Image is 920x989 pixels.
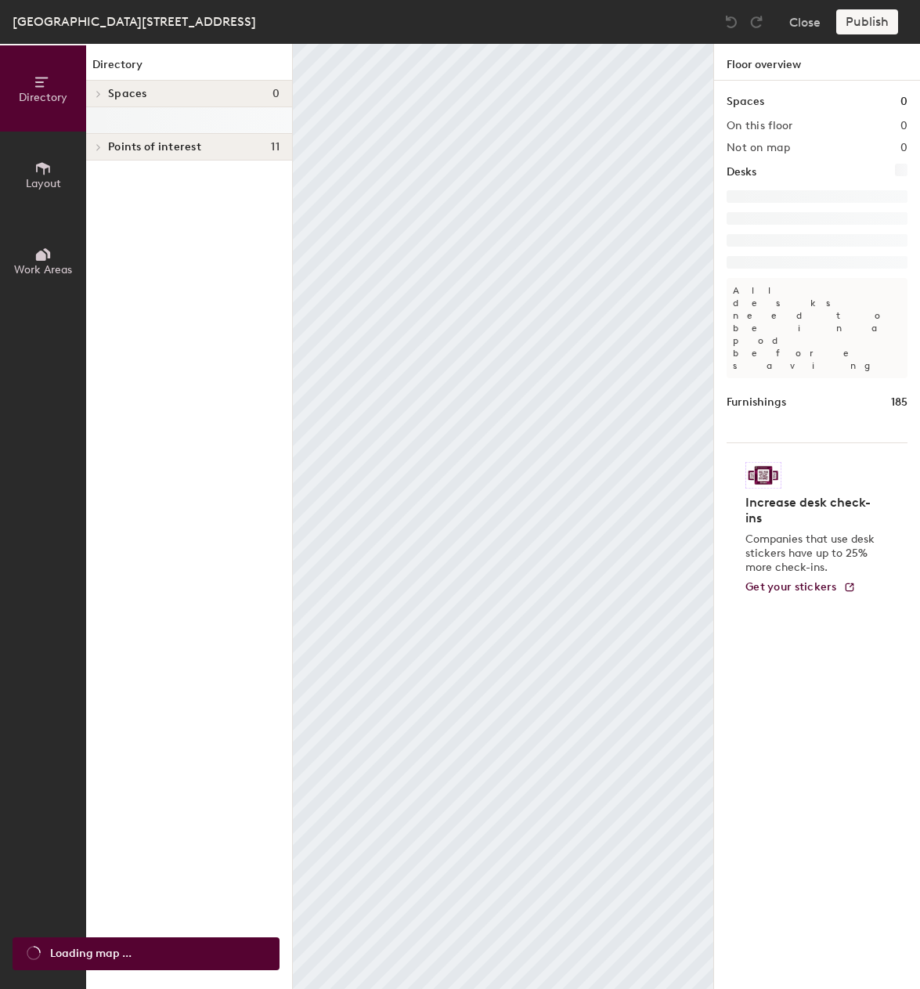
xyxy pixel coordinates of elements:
img: Undo [723,14,739,30]
span: Layout [26,177,61,190]
img: Sticker logo [745,462,781,489]
span: Get your stickers [745,580,837,594]
a: Get your stickers [745,581,856,594]
p: Companies that use desk stickers have up to 25% more check-ins. [745,532,879,575]
h2: On this floor [727,120,793,132]
span: Spaces [108,88,147,100]
button: Close [789,9,821,34]
span: Loading map ... [50,945,132,962]
canvas: Map [293,44,713,989]
h4: Increase desk check-ins [745,495,879,526]
p: All desks need to be in a pod before saving [727,278,907,378]
h1: Desks [727,164,756,181]
span: 11 [271,141,280,153]
h1: Spaces [727,93,764,110]
img: Redo [749,14,764,30]
h1: Furnishings [727,394,786,411]
h2: Not on map [727,142,790,154]
h1: 185 [891,394,907,411]
h1: Floor overview [714,44,920,81]
span: Work Areas [14,263,72,276]
div: [GEOGRAPHIC_DATA][STREET_ADDRESS] [13,12,256,31]
h2: 0 [900,142,907,154]
span: Directory [19,91,67,104]
h1: 0 [900,93,907,110]
span: 0 [272,88,280,100]
h1: Directory [86,56,292,81]
h2: 0 [900,120,907,132]
span: Points of interest [108,141,201,153]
